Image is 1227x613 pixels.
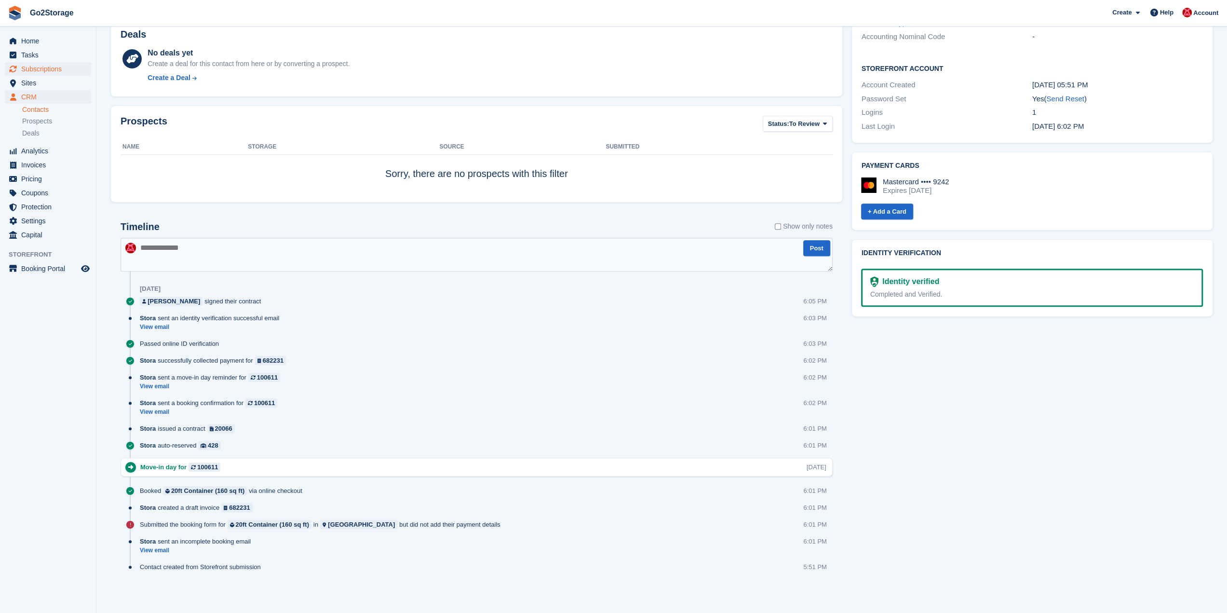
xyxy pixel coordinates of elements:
[22,128,91,138] a: Deals
[80,263,91,274] a: Preview store
[789,119,820,129] span: To Review
[21,76,79,90] span: Sites
[140,441,226,450] div: auto-reserved
[1032,122,1084,130] time: 2025-08-09 17:02:25 UTC
[140,313,156,323] span: Stora
[215,424,232,433] div: 20066
[803,424,826,433] div: 6:01 PM
[229,503,250,512] div: 682231
[140,297,266,306] div: signed their contract
[5,76,91,90] a: menu
[5,48,91,62] a: menu
[883,177,949,186] div: Mastercard •••• 9242
[803,240,830,256] button: Post
[862,162,1203,170] h2: Payment cards
[148,297,200,306] div: [PERSON_NAME]
[606,139,832,155] th: Submitted
[121,29,146,40] h2: Deals
[803,486,826,495] div: 6:01 PM
[803,356,826,365] div: 6:02 PM
[148,59,350,69] div: Create a deal for this contact from here or by converting a prospect.
[803,398,826,408] div: 6:02 PM
[228,520,311,529] a: 20ft Container (160 sq ft)
[5,172,91,186] a: menu
[140,297,202,306] a: [PERSON_NAME]
[121,139,248,155] th: Name
[21,172,79,186] span: Pricing
[883,186,949,195] div: Expires [DATE]
[22,117,52,126] span: Prospects
[861,204,913,219] a: + Add a Card
[245,398,277,408] a: 100611
[140,313,284,323] div: sent an identity verification successful email
[257,373,278,382] div: 100611
[1032,107,1203,118] div: 1
[140,382,285,391] a: View email
[1032,80,1203,91] div: [DATE] 05:51 PM
[21,262,79,275] span: Booking Portal
[140,356,291,365] div: successfully collected payment for
[140,537,156,546] span: Stora
[5,34,91,48] a: menu
[254,398,275,408] div: 100611
[22,116,91,126] a: Prospects
[5,186,91,200] a: menu
[862,121,1032,132] div: Last Login
[197,463,218,472] div: 100611
[21,158,79,172] span: Invoices
[5,214,91,228] a: menu
[171,486,244,495] div: 20ft Container (160 sq ft)
[803,313,826,323] div: 6:03 PM
[140,373,156,382] span: Stora
[1032,31,1203,42] div: -
[140,486,307,495] div: Booked via online checkout
[140,323,284,331] a: View email
[803,503,826,512] div: 6:01 PM
[140,546,256,555] a: View email
[140,503,257,512] div: created a draft invoice
[1032,94,1203,105] div: Yes
[140,398,282,408] div: sent a booking confirmation for
[768,119,789,129] span: Status:
[807,463,826,472] div: [DATE]
[163,486,247,495] a: 20ft Container (160 sq ft)
[862,107,1032,118] div: Logins
[26,5,78,21] a: Go2Storage
[148,73,350,83] a: Create a Deal
[1193,8,1218,18] span: Account
[21,200,79,214] span: Protection
[198,441,220,450] a: 428
[22,129,40,138] span: Deals
[221,503,253,512] a: 682231
[870,289,1194,300] div: Completed and Verified.
[5,158,91,172] a: menu
[21,228,79,242] span: Capital
[21,34,79,48] span: Home
[248,139,439,155] th: Storage
[862,63,1203,73] h2: Storefront Account
[148,73,190,83] div: Create a Deal
[21,90,79,104] span: CRM
[1044,95,1086,103] span: ( )
[5,262,91,275] a: menu
[21,186,79,200] span: Coupons
[803,441,826,450] div: 6:01 PM
[21,214,79,228] span: Settings
[803,339,826,348] div: 6:03 PM
[255,356,286,365] a: 682231
[140,441,156,450] span: Stora
[189,463,220,472] a: 100611
[140,398,156,408] span: Stora
[803,520,826,529] div: 6:01 PM
[803,297,826,306] div: 6:05 PM
[803,562,826,572] div: 5:51 PM
[870,276,878,287] img: Identity Verification Ready
[208,441,218,450] div: 428
[140,373,285,382] div: sent a move-in day reminder for
[21,48,79,62] span: Tasks
[140,520,505,529] div: Submitted the booking form for in but did not add their payment details
[775,221,781,232] input: Show only notes
[862,94,1032,105] div: Password Set
[775,221,833,232] label: Show only notes
[5,90,91,104] a: menu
